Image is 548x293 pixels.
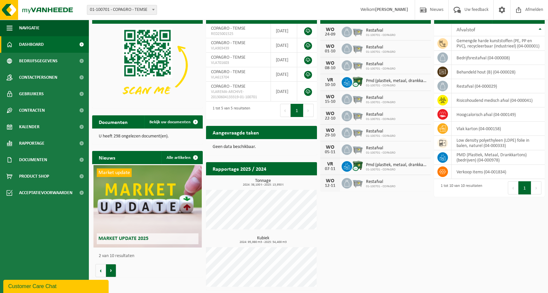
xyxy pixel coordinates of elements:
span: 01-100701 - COPAGRO [366,185,396,189]
button: Previous [508,181,518,194]
button: Volgende [106,264,116,277]
button: 1 [518,181,531,194]
strong: [PERSON_NAME] [375,7,408,12]
div: 08-10 [324,66,337,71]
h2: Documenten [92,115,134,128]
span: 01-100701 - COPAGRO [366,117,396,121]
div: 24-09 [324,32,337,37]
span: 2024: 38,100 t - 2025: 13,950 t [209,183,317,187]
img: WB-1100-CU [352,160,363,171]
td: low density polyethyleen (LDPE) folie in balen, naturel (04-000333) [452,136,545,150]
img: WB-1100-CU [352,76,363,87]
div: WO [324,178,337,184]
div: 07-11 [324,167,337,171]
div: 05-11 [324,150,337,155]
div: WO [324,61,337,66]
td: behandeld hout (B) (04-000028) [452,65,545,79]
span: Documenten [19,152,47,168]
td: restafval (04-000029) [452,79,545,93]
span: Pmd (plastiek, metaal, drankkartons) (bedrijven) [366,78,428,84]
span: Afvalstof [457,27,475,33]
img: WB-2500-GAL-GY-01 [352,26,363,37]
div: VR [324,77,337,83]
img: WB-2500-GAL-GY-01 [352,177,363,188]
td: verkoop items (04-001834) [452,165,545,179]
span: VLA613704 [211,75,266,80]
div: 12-11 [324,184,337,188]
td: risicohoudend medisch afval (04-000041) [452,93,545,107]
span: 01-100701 - COPAGRO [366,151,396,155]
div: VR [324,161,337,167]
img: WB-2500-GAL-GY-01 [352,143,363,155]
img: WB-2500-GAL-GY-01 [352,59,363,71]
span: RED25001525 [211,31,266,37]
div: 15-10 [324,100,337,104]
span: Dashboard [19,36,44,53]
span: Market update 2025 [98,236,148,241]
td: bedrijfsrestafval (04-000008) [452,51,545,65]
span: Bekijk uw documenten [149,120,191,124]
span: 01-100701 - COPAGRO [366,84,428,88]
img: WB-2500-GAL-GY-01 [352,43,363,54]
span: Contactpersonen [19,69,57,86]
span: Restafval [366,45,396,50]
img: WB-2500-GAL-GY-01 [352,127,363,138]
td: [DATE] [271,24,297,38]
p: Geen data beschikbaar. [213,145,310,149]
p: U heeft 298 ongelezen document(en). [99,134,196,139]
span: 01-100701 - COPAGRO [366,168,428,172]
span: COPAGRO - TEMSE [211,26,246,31]
span: Navigatie [19,20,39,36]
h3: Kubiek [209,236,317,244]
div: 29-10 [324,133,337,138]
a: Bekijk uw documenten [144,115,202,129]
h2: Rapportage 2025 / 2024 [206,162,273,175]
h2: Nieuws [92,151,122,164]
span: 01-100701 - COPAGRO [366,33,396,37]
span: Gebruikers [19,86,44,102]
span: COPAGRO - TEMSE [211,70,246,74]
span: Contracten [19,102,45,119]
span: COPAGRO - TEMSE [211,55,246,60]
span: VLA903439 [211,46,266,51]
h3: Tonnage [209,179,317,187]
button: Previous [280,104,291,117]
span: 01-100701 - COPAGRO [366,50,396,54]
img: Download de VHEPlus App [92,24,203,107]
span: VLAREMA-ARCHIVE-20130604133319-01-100701 [211,89,266,100]
div: 1 tot 10 van 10 resultaten [437,181,482,195]
div: WO [324,111,337,116]
span: Restafval [366,28,396,33]
div: 10-10 [324,83,337,87]
span: Kalender [19,119,39,135]
td: [DATE] [271,67,297,82]
span: COPAGRO - TEMSE [211,84,246,89]
span: VLA701603 [211,60,266,66]
span: Restafval [366,146,396,151]
span: Market update [97,168,132,177]
span: Restafval [366,62,396,67]
td: vlak karton (04-000158) [452,122,545,136]
td: [DATE] [271,82,297,102]
div: WO [324,145,337,150]
iframe: chat widget [3,278,110,293]
td: PMD (Plastiek, Metaal, Drankkartons) (bedrijven) (04-000978) [452,150,545,165]
div: WO [324,27,337,32]
span: Rapportage [19,135,44,152]
button: Vorige [95,264,106,277]
button: 1 [291,104,303,117]
span: 01-100701 - COPAGRO - TEMSE [87,5,157,15]
span: 01-100701 - COPAGRO - TEMSE [87,5,157,15]
p: 2 van 10 resultaten [99,254,199,258]
td: [DATE] [271,38,297,53]
span: Restafval [366,179,396,185]
div: WO [324,128,337,133]
span: Restafval [366,95,396,101]
button: Next [303,104,314,117]
div: WO [324,94,337,100]
td: gemengde harde kunststoffen (PE, PP en PVC), recycleerbaar (industrieel) (04-000001) [452,36,545,51]
img: WB-2500-GAL-GY-01 [352,93,363,104]
span: Restafval [366,129,396,134]
span: Pmd (plastiek, metaal, drankkartons) (bedrijven) [366,162,428,168]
